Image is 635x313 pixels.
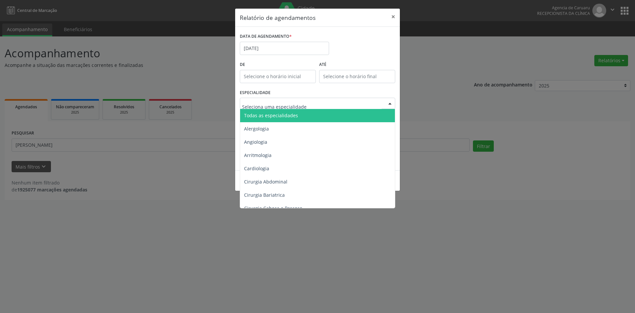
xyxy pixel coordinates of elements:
[244,126,269,132] span: Alergologia
[244,112,298,119] span: Todas as especialidades
[244,192,285,198] span: Cirurgia Bariatrica
[319,70,395,83] input: Selecione o horário final
[244,179,287,185] span: Cirurgia Abdominal
[244,139,267,145] span: Angiologia
[240,60,316,70] label: De
[244,205,302,211] span: Cirurgia Cabeça e Pescoço
[387,9,400,25] button: Close
[319,60,395,70] label: ATÉ
[244,152,272,158] span: Arritmologia
[240,70,316,83] input: Selecione o horário inicial
[240,31,292,42] label: DATA DE AGENDAMENTO
[244,165,269,172] span: Cardiologia
[240,42,329,55] input: Selecione uma data ou intervalo
[240,13,316,22] h5: Relatório de agendamentos
[242,100,382,113] input: Seleciona uma especialidade
[240,88,271,98] label: ESPECIALIDADE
